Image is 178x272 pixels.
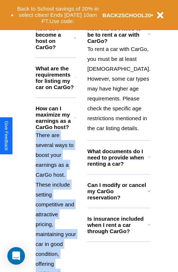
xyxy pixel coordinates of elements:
h3: Can I modify or cancel my CarGo reservation? [87,182,148,201]
h3: What are the requirements for listing my car on CarGo? [36,65,75,90]
div: Open Intercom Messenger [7,247,25,265]
h3: How old do I need to be to rent a car with CarGo? [87,25,148,44]
h3: How can I maximize my earnings as a CarGo host? [36,105,75,130]
div: Give Feedback [4,121,9,151]
h3: Is insurance included when I rent a car through CarGo? [87,216,148,234]
button: Back to School savings of 20% in select cities! Ends [DATE] 10am PT.Use code: [14,4,102,26]
h3: How do I become a host on CarGo? [36,25,74,50]
b: BACK2SCHOOL20 [102,12,151,18]
p: To rent a car with CarGo, you must be at least [DEMOGRAPHIC_DATA]. However, some car types may ha... [87,44,150,133]
h3: What documents do I need to provide when renting a car? [87,148,148,167]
